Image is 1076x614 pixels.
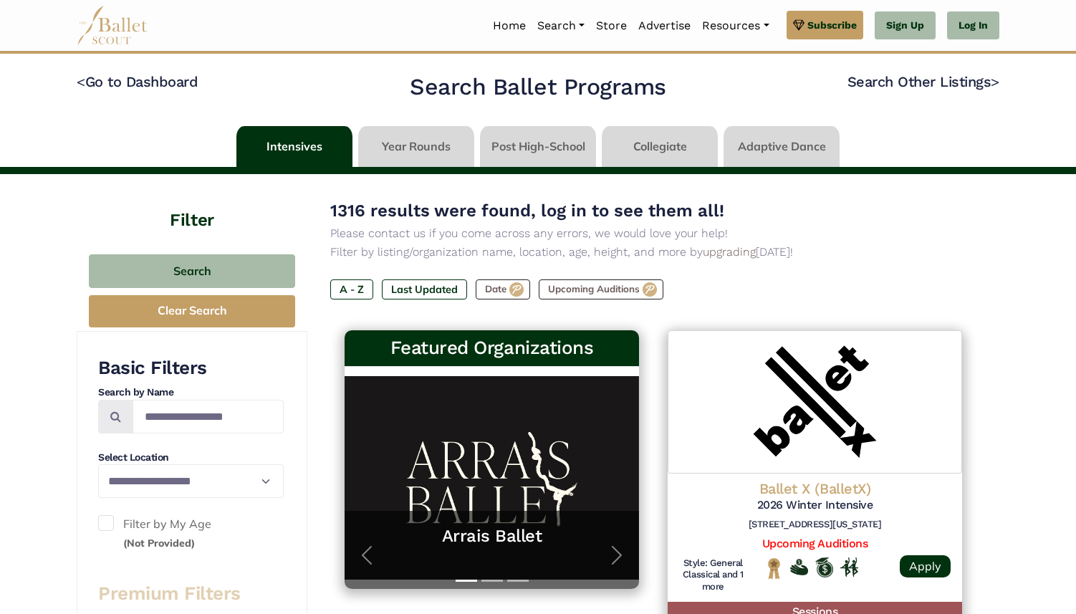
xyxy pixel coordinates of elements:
a: Home [487,11,532,41]
img: Offers Scholarship [815,557,833,577]
button: Slide 1 [456,572,477,589]
label: Filter by My Age [98,515,284,552]
h4: Ballet X (BalletX) [679,479,951,498]
code: > [991,72,999,90]
a: Upcoming Auditions [762,537,868,550]
label: A - Z [330,279,373,299]
img: Offers Financial Aid [790,559,808,575]
a: upgrading [703,245,756,259]
li: Collegiate [599,126,721,167]
img: In Person [840,557,858,576]
img: Logo [668,330,962,474]
label: Upcoming Auditions [539,279,663,299]
a: Search Other Listings> [847,73,999,90]
li: Year Rounds [355,126,477,167]
button: Search [89,254,295,288]
h6: [STREET_ADDRESS][US_STATE] [679,519,951,531]
button: Slide 2 [481,572,503,589]
button: Clear Search [89,295,295,327]
a: Apply [900,555,951,577]
h4: Filter [77,174,307,233]
h6: Style: General Classical and 1 more [679,557,747,594]
a: Search [532,11,590,41]
a: Store [590,11,633,41]
h5: 2026 Winter Intensive [679,498,951,513]
h2: Search Ballet Programs [410,72,666,102]
p: Filter by listing/organization name, location, age, height, and more by [DATE]! [330,243,976,262]
h3: Featured Organizations [356,336,628,360]
label: Last Updated [382,279,467,299]
h4: Search by Name [98,385,284,400]
li: Intensives [234,126,355,167]
a: Log In [947,11,999,40]
img: National [765,557,783,580]
h3: Basic Filters [98,356,284,380]
input: Search by names... [133,400,284,433]
label: Date [476,279,530,299]
li: Adaptive Dance [721,126,842,167]
span: Subscribe [807,17,857,33]
p: Please contact us if you come across any errors, we would love your help! [330,224,976,243]
a: <Go to Dashboard [77,73,198,90]
span: 1316 results were found, log in to see them all! [330,201,724,221]
a: Sign Up [875,11,936,40]
a: Resources [696,11,774,41]
li: Post High-School [477,126,599,167]
img: gem.svg [793,17,804,33]
h4: Select Location [98,451,284,465]
code: < [77,72,85,90]
a: Advertise [633,11,696,41]
a: Subscribe [787,11,863,39]
small: (Not Provided) [123,537,195,550]
h3: Premium Filters [98,582,284,606]
a: Arrais Ballet [359,525,625,547]
button: Slide 3 [507,572,529,589]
